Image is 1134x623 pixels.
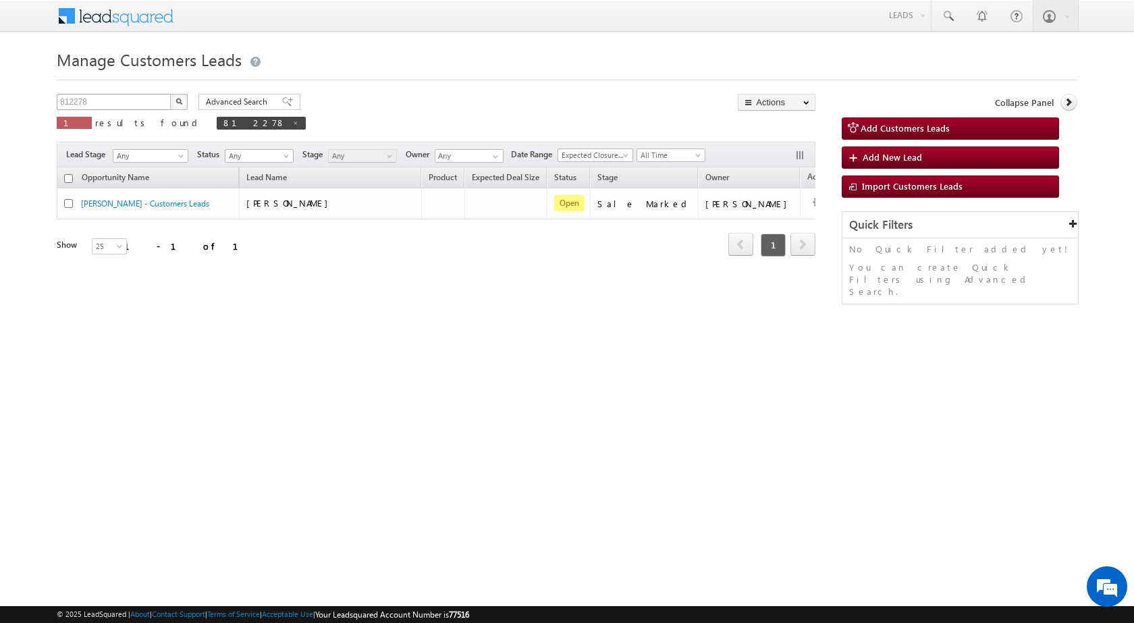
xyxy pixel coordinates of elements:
span: Opportunity Name [82,172,149,182]
span: Any [329,150,393,162]
a: Acceptable Use [262,610,313,618]
a: Show All Items [485,150,502,163]
a: Status [547,170,583,188]
span: Expected Deal Size [472,172,539,182]
a: Stage [591,170,624,188]
a: next [790,234,815,256]
em: Start Chat [184,416,245,434]
span: Open [554,195,585,211]
span: Product [429,172,457,182]
span: Add Customers Leads [861,122,950,134]
span: 1 [63,117,85,128]
a: Opportunity Name [75,170,156,188]
span: Manage Customers Leads [57,49,242,70]
a: About [130,610,150,618]
img: d_60004797649_company_0_60004797649 [23,71,57,88]
span: Advanced Search [206,96,271,108]
span: Import Customers Leads [862,180,963,192]
button: Actions [738,94,815,111]
span: Date Range [511,148,558,161]
a: Any [113,149,188,163]
span: Collapse Panel [995,97,1054,109]
div: Quick Filters [842,212,1078,238]
span: All Time [637,149,701,161]
span: Status [197,148,225,161]
span: prev [728,233,753,256]
a: Contact Support [152,610,205,618]
div: Sale Marked [597,198,692,210]
span: Lead Stage [66,148,111,161]
span: Any [225,150,290,162]
span: Any [113,150,184,162]
span: [PERSON_NAME] [246,197,335,209]
span: next [790,233,815,256]
span: Actions [801,169,841,187]
span: 77516 [449,610,469,620]
div: [PERSON_NAME] [705,198,794,210]
a: Any [225,149,294,163]
span: results found [95,117,202,128]
span: Stage [302,148,328,161]
span: Owner [705,172,729,182]
a: [PERSON_NAME] - Customers Leads [81,198,209,209]
span: Expected Closure Date [558,149,628,161]
span: Add New Lead [863,151,922,163]
span: Owner [406,148,435,161]
input: Check all records [64,174,73,183]
a: Terms of Service [207,610,260,618]
a: 25 [92,238,127,254]
input: Type to Search [435,149,504,163]
div: Show [57,239,81,251]
a: Expected Closure Date [558,148,633,162]
span: Your Leadsquared Account Number is [315,610,469,620]
img: Search [175,98,182,105]
a: Expected Deal Size [465,170,546,188]
div: Chat with us now [70,71,227,88]
div: Minimize live chat window [221,7,254,39]
a: prev [728,234,753,256]
span: 1 [761,234,786,256]
span: 812278 [223,117,286,128]
span: 25 [92,240,128,252]
span: Lead Name [240,170,294,188]
p: You can create Quick Filters using Advanced Search. [849,261,1071,298]
p: No Quick Filter added yet! [849,243,1071,255]
a: All Time [637,148,705,162]
span: Stage [597,172,618,182]
textarea: Type your message and hit 'Enter' [18,125,246,404]
div: 1 - 1 of 1 [124,238,254,254]
a: Any [328,149,397,163]
span: © 2025 LeadSquared | | | | | [57,608,469,621]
